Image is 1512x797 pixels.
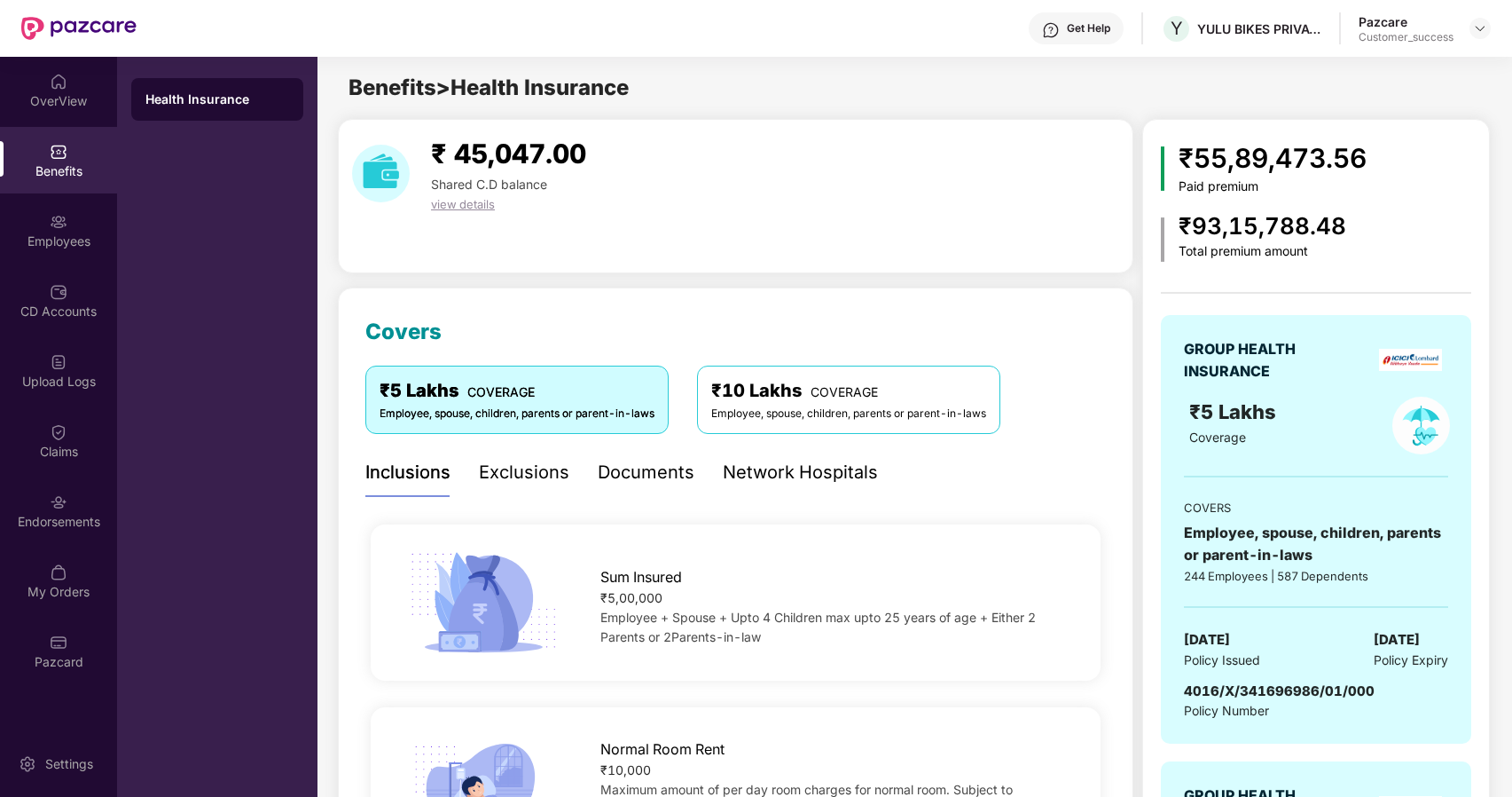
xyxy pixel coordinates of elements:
span: [DATE] [1374,629,1420,651]
img: icon [1161,146,1165,191]
img: svg+xml;base64,PHN2ZyBpZD0iSG9tZSIgeG1sbnM9Imh0dHA6Ly93d3cudzMub3JnLzIwMDAvc3ZnIiB3aWR0aD0iMjAiIG... [50,73,67,91]
span: Policy Number [1184,703,1269,718]
div: COVERS [1184,499,1448,517]
div: Employee, spouse, children, parents or parent-in-laws [1184,522,1448,566]
img: icon [1161,217,1165,262]
img: download [352,145,410,202]
span: Shared C.D balance [431,177,547,192]
div: ₹10 Lakhs [711,377,986,405]
div: Inclusions [365,459,450,486]
img: New Pazcare Logo [21,17,137,40]
img: svg+xml;base64,PHN2ZyBpZD0iTXlfT3JkZXJzIiBkYXRhLW5hbWU9Ik15IE9yZGVycyIgeG1sbnM9Imh0dHA6Ly93d3cudz... [50,564,67,581]
img: insurerLogo [1379,349,1442,371]
span: Employee + Spouse + Upto 4 Children max upto 25 years of age + Either 2 Parents or 2Parents-in-law [600,610,1036,644]
img: svg+xml;base64,PHN2ZyBpZD0iUGF6Y2FyZCIgeG1sbnM9Imh0dHA6Ly93d3cudzMub3JnLzIwMDAvc3ZnIiB3aWR0aD0iMj... [50,634,67,651]
div: YULU BIKES PRIVATE LIMITED [1197,20,1321,37]
div: Total premium amount [1179,244,1346,259]
div: Get Help [1067,21,1110,36]
img: svg+xml;base64,PHN2ZyBpZD0iVXBsb2FkX0xvZ3MiIGRhdGEtbmFtZT0iVXBsb2FkIExvZ3MiIHhtbG5zPSJodHRwOi8vd3... [50,353,67,371]
span: Coverage [1189,430,1246,445]
span: Covers [365,319,442,344]
img: svg+xml;base64,PHN2ZyBpZD0iQmVuZWZpdHMiIHhtbG5zPSJodHRwOi8vd3d3LnczLm9yZy8yMDAwL3N2ZyIgd2lkdGg9Ij... [50,143,67,161]
div: ₹55,89,473.56 [1179,138,1367,179]
img: icon [403,547,563,658]
img: svg+xml;base64,PHN2ZyBpZD0iQ0RfQWNjb3VudHMiIGRhdGEtbmFtZT0iQ0QgQWNjb3VudHMiIHhtbG5zPSJodHRwOi8vd3... [50,283,67,301]
div: 244 Employees | 587 Dependents [1184,567,1448,585]
div: ₹5 Lakhs [380,377,654,405]
div: Pazcare [1359,13,1453,30]
span: 4016/X/341696986/01/000 [1184,683,1375,699]
div: Exclusions [479,459,569,486]
div: GROUP HEALTH INSURANCE [1184,338,1339,383]
span: Y [1171,18,1183,39]
div: Employee, spouse, children, parents or parent-in-laws [380,406,654,422]
div: Customer_success [1359,30,1453,44]
div: Employee, spouse, children, parents or parent-in-laws [711,406,986,422]
div: Documents [598,459,694,486]
span: view details [431,197,495,211]
div: Network Hospitals [723,459,878,486]
img: svg+xml;base64,PHN2ZyBpZD0iQ2xhaW0iIHhtbG5zPSJodHRwOi8vd3d3LnczLm9yZy8yMDAwL3N2ZyIgd2lkdGg9IjIwIi... [50,423,67,441]
span: Sum Insured [600,566,682,588]
span: Policy Issued [1184,651,1260,670]
div: Health Insurance [145,91,289,108]
span: Normal Room Rent [600,738,725,761]
span: Policy Expiry [1374,651,1448,670]
span: COVERAGE [811,384,878,399]
span: COVERAGE [467,384,535,399]
span: ₹5 Lakhs [1189,400,1281,423]
img: svg+xml;base64,PHN2ZyBpZD0iU2V0dGluZy0yMHgyMCIgeG1sbnM9Imh0dHA6Ly93d3cudzMub3JnLzIwMDAvc3ZnIiB3aW... [19,755,36,773]
div: ₹93,15,788.48 [1179,209,1346,245]
img: svg+xml;base64,PHN2ZyBpZD0iRW1wbG95ZWVzIiB4bWxucz0iaHR0cDovL3d3dy53My5vcmcvMjAwMC9zdmciIHdpZHRoPS... [50,213,67,231]
span: Benefits > Health Insurance [349,75,629,100]
img: svg+xml;base64,PHN2ZyBpZD0iRHJvcGRvd24tMzJ4MzIiIHhtbG5zPSJodHRwOi8vd3d3LnczLm9yZy8yMDAwL3N2ZyIgd2... [1473,21,1487,36]
div: ₹5,00,000 [600,588,1068,608]
img: policyIcon [1392,397,1450,454]
img: svg+xml;base64,PHN2ZyBpZD0iSGVscC0zMngzMiIgeG1sbnM9Imh0dHA6Ly93d3cudzMub3JnLzIwMDAvc3ZnIiB3aWR0aD... [1042,21,1060,39]
img: svg+xml;base64,PHN2ZyBpZD0iRW5kb3JzZW1lbnRzIiB4bWxucz0iaHR0cDovL3d3dy53My5vcmcvMjAwMC9zdmciIHdpZH... [50,493,67,511]
div: Paid premium [1179,179,1367,194]
div: ₹10,000 [600,761,1068,780]
span: ₹ 45,047.00 [431,138,586,170]
span: [DATE] [1184,629,1230,651]
div: Settings [40,755,98,773]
